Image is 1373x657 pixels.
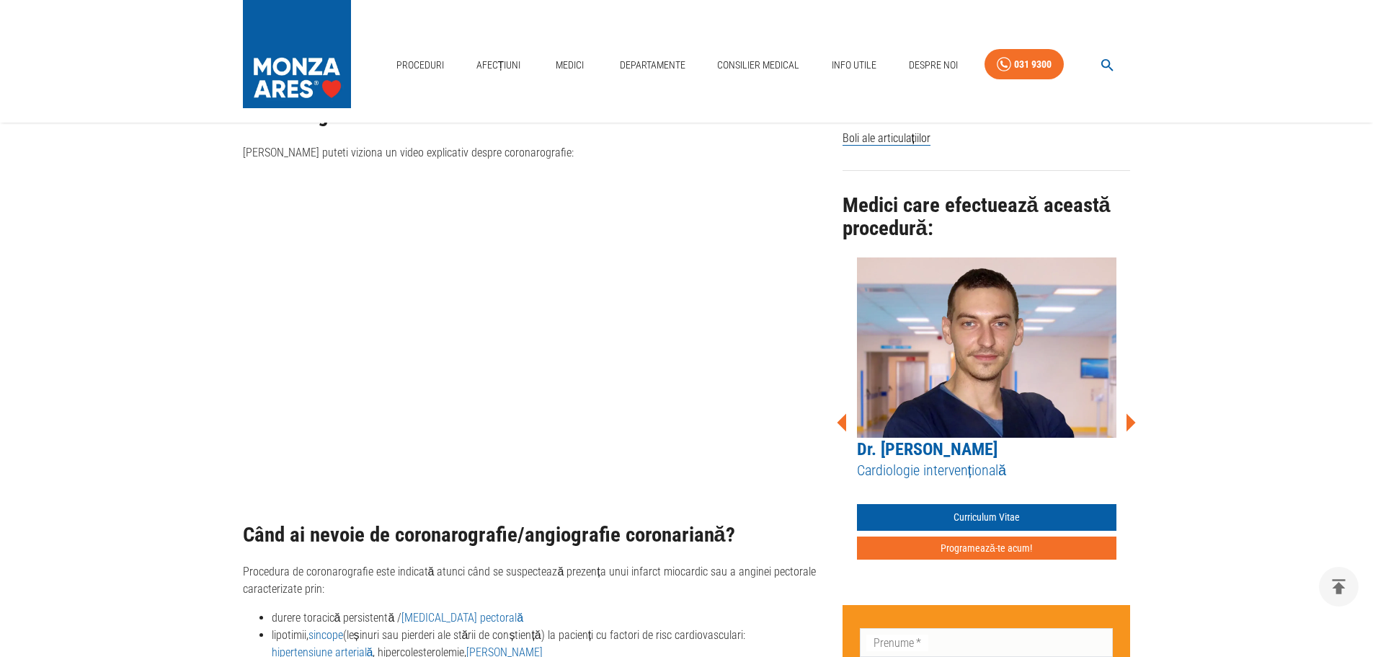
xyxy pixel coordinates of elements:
[985,49,1064,80] a: 031 9300
[243,144,831,162] p: [PERSON_NAME] puteti viziona un video explicativ despre coronarografie:
[243,563,831,598] p: Procedura de coronarografie este indicată atunci când se suspectează prezența unui infarct miocar...
[857,504,1116,531] a: Curriculum Vitae
[857,537,1116,560] button: Programează-te acum!
[614,50,691,80] a: Departamente
[711,50,805,80] a: Consilier Medical
[401,611,523,625] a: [MEDICAL_DATA] pectorală
[1014,56,1052,74] div: 031 9300
[391,50,450,80] a: Proceduri
[857,461,1116,480] h5: Cardiologie intervențională
[471,50,527,80] a: Afecțiuni
[272,609,831,627] li: durere toracică persistentă /
[243,104,831,127] h2: Coronarografie Video:
[1319,567,1359,607] button: delete
[826,50,882,80] a: Info Utile
[243,173,831,501] iframe: Coronarografie | ARES | Inovație în cardiologie
[843,131,930,146] span: Boli ale articulațiilor
[903,50,964,80] a: Despre Noi
[843,194,1131,239] h2: Medici care efectuează această procedură:
[547,50,593,80] a: Medici
[308,628,343,642] a: sincope
[243,524,831,547] h2: Când ai nevoie de coronarografie/angiografie coronariană?
[857,439,997,459] a: Dr. [PERSON_NAME]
